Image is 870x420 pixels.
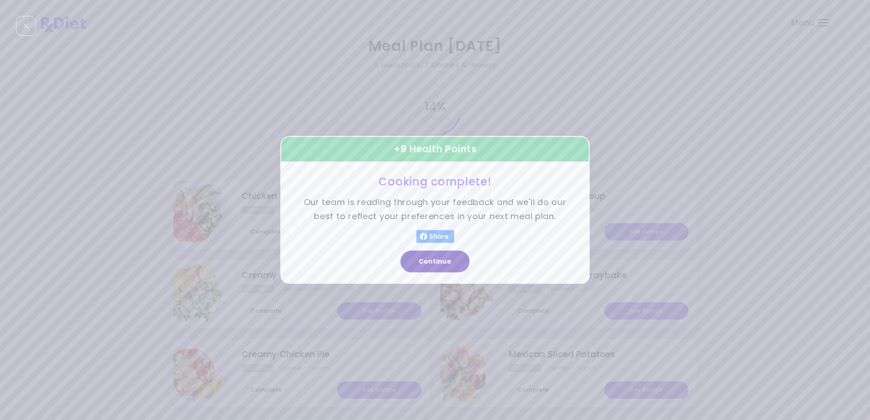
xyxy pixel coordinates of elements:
[416,230,454,243] button: Share
[303,196,567,224] p: Our team is reading through your feedback and we'll do our best to reflect your preferences in yo...
[427,233,450,240] span: Share
[16,16,36,36] div: Close
[400,251,470,273] button: Continue
[280,136,590,162] div: + 9 Health Points
[303,175,567,189] h3: Cooking complete!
